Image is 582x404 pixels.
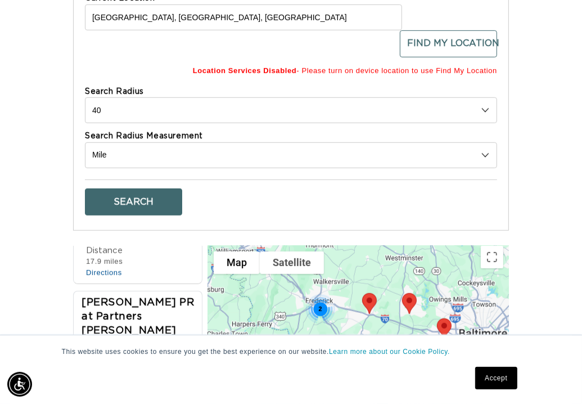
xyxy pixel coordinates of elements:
[481,246,503,268] button: Toggle fullscreen view
[85,5,402,30] input: Enter a location
[86,257,123,267] div: 17.9 miles
[329,348,450,356] a: Learn more about our Cookie Policy.
[85,131,497,142] label: Search Radius Measurement
[82,296,201,340] div: [PERSON_NAME] PR at Partners [PERSON_NAME]
[214,252,260,274] button: Show street map
[86,268,122,277] a: Directions
[7,372,32,397] div: Accessibility Menu
[475,367,517,389] a: Accept
[85,188,182,216] button: Search
[260,252,324,274] button: Show satellite imagery
[305,294,335,324] div: 2
[85,63,497,79] span: - Please turn on device location to use Find My Location
[62,347,521,357] p: This website uses cookies to ensure you get the best experience on our website.
[193,66,297,75] b: Location Services Disabled
[85,87,497,98] label: Search Radius
[400,30,497,57] button: Find My Location
[86,246,123,255] span: Distance
[526,350,582,404] iframe: Chat Widget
